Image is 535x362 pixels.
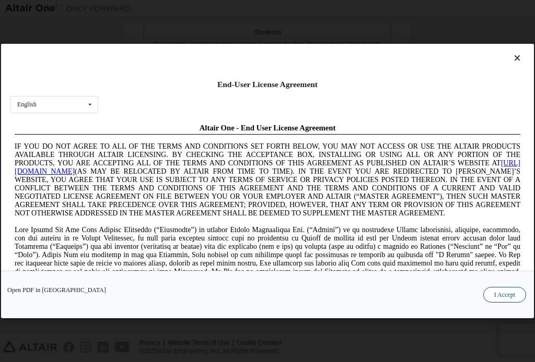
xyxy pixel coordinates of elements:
button: I Accept [483,287,526,303]
a: Open PDF in [GEOGRAPHIC_DATA] [7,287,106,293]
div: English [17,101,37,107]
span: Altair One - End User License Agreement [189,4,325,13]
span: IF YOU DO NOT AGREE TO ALL OF THE TERMS AND CONDITIONS SET FORTH BELOW, YOU MAY NOT ACCESS OR USE... [4,23,510,98]
span: Lore Ipsumd Sit Ame Cons Adipisc Elitseddo (“Eiusmodte”) in utlabor Etdolo Magnaaliqua Eni. (“Adm... [4,106,510,189]
div: End-User License Agreement [10,79,525,90]
a: [URL][DOMAIN_NAME] [4,40,510,56]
